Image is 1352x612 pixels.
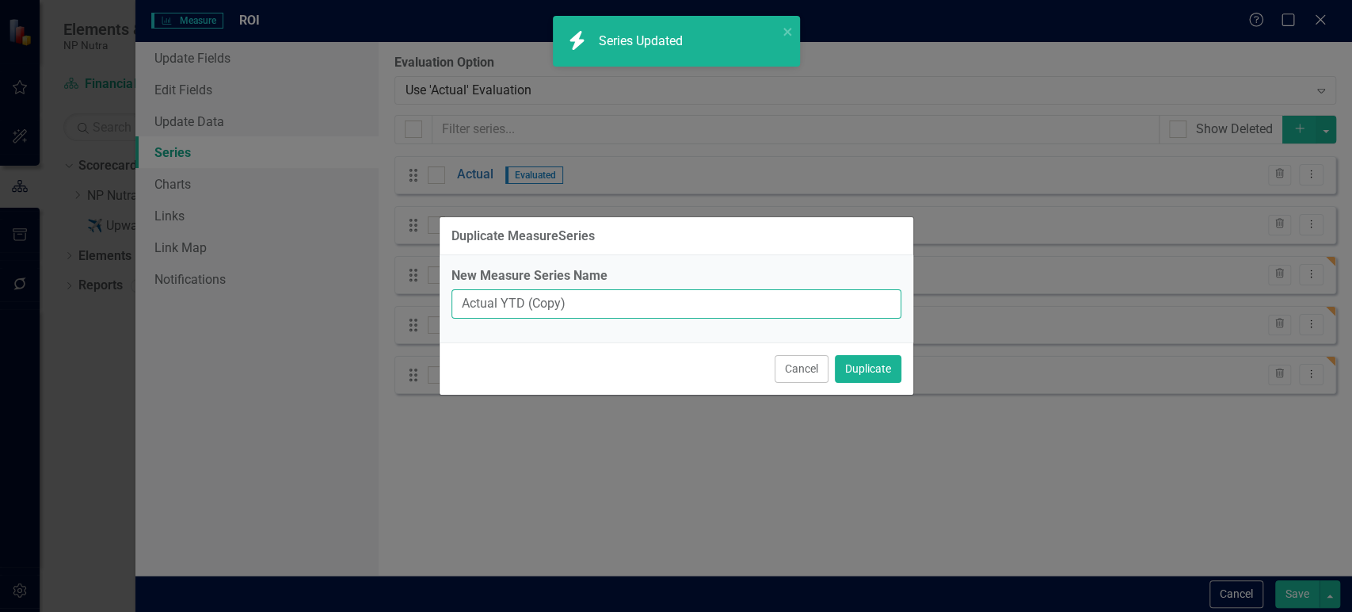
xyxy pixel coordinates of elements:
button: Cancel [775,355,828,383]
input: Name [451,289,901,319]
button: Duplicate [835,355,901,383]
div: Duplicate MeasureSeries [451,229,595,243]
label: New Measure Series Name [451,267,901,285]
div: Series Updated [599,33,687,51]
button: close [783,22,794,40]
